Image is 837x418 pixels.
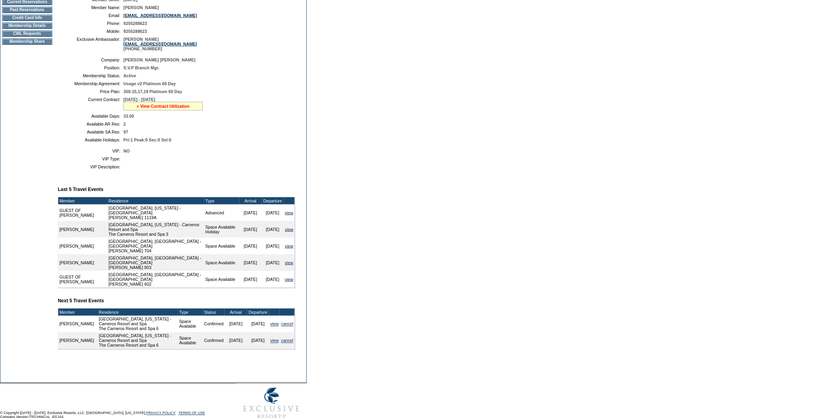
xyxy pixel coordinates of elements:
[247,309,269,316] td: Departure
[178,316,203,332] td: Space Available
[225,332,247,349] td: [DATE]
[240,221,262,238] td: [DATE]
[61,73,120,78] td: Membership Status:
[107,204,204,221] td: [GEOGRAPHIC_DATA], [US_STATE] - [GEOGRAPHIC_DATA] [PERSON_NAME] 1119A
[61,57,120,62] td: Company:
[204,204,240,221] td: Advanced
[285,277,293,282] a: view
[61,149,120,153] td: VIP:
[262,204,284,221] td: [DATE]
[58,316,95,332] td: [PERSON_NAME]
[58,271,107,288] td: GUEST OF [PERSON_NAME]
[240,254,262,271] td: [DATE]
[61,89,120,94] td: Price Plan:
[61,29,120,34] td: Mobile:
[61,37,120,51] td: Exclusive Ambassador:
[262,254,284,271] td: [DATE]
[61,122,120,126] td: Available AR Res:
[124,13,197,18] a: [EMAIL_ADDRESS][DOMAIN_NAME]
[247,316,269,332] td: [DATE]
[61,97,120,111] td: Current Contract:
[107,197,204,204] td: Residence
[124,114,134,118] span: 33.00
[98,316,178,332] td: [GEOGRAPHIC_DATA], [US_STATE] - Carneros Resort and Spa The Carneros Resort and Spa 6
[124,29,147,34] span: 9255288623
[124,73,136,78] span: Active
[262,221,284,238] td: [DATE]
[285,260,293,265] a: view
[58,298,104,303] b: Next 5 Travel Events
[58,221,107,238] td: [PERSON_NAME]
[61,65,120,70] td: Position:
[285,244,293,248] a: view
[124,97,155,102] span: [DATE] - [DATE]
[203,309,225,316] td: Status
[124,137,171,142] span: Pri:1 Peak:0 Sec:0 Sel:0
[58,254,107,271] td: [PERSON_NAME]
[98,332,178,349] td: [GEOGRAPHIC_DATA], [US_STATE] - Carneros Resort and Spa The Carneros Resort and Spa 6
[124,37,197,51] span: [PERSON_NAME] [PHONE_NUMBER]
[281,338,293,343] a: cancel
[124,149,130,153] span: NO
[240,271,262,288] td: [DATE]
[225,316,247,332] td: [DATE]
[270,338,279,343] a: view
[204,221,240,238] td: Space Available Holiday
[124,5,159,10] span: [PERSON_NAME]
[58,238,107,254] td: [PERSON_NAME]
[58,309,95,316] td: Member
[107,221,204,238] td: [GEOGRAPHIC_DATA], [US_STATE] - Carneros Resort and Spa The Carneros Resort and Spa 3
[225,309,247,316] td: Arrival
[58,187,103,192] b: Last 5 Travel Events
[61,157,120,161] td: VIP Type:
[124,21,147,26] span: 9255288623
[124,130,128,134] span: 97
[124,122,126,126] span: 2
[61,164,120,169] td: VIP Description:
[204,197,240,204] td: Type
[61,81,120,86] td: Membership Agreement:
[204,254,240,271] td: Space Available
[262,197,284,204] td: Departure
[204,271,240,288] td: Space Available
[61,130,120,134] td: Available SA Res:
[61,114,120,118] td: Available Days:
[178,309,203,316] td: Type
[58,332,95,349] td: [PERSON_NAME]
[146,411,175,415] a: PRIVACY POLICY
[247,332,269,349] td: [DATE]
[240,238,262,254] td: [DATE]
[124,89,182,94] span: 350-15,17,19 Platinum 60 Day
[203,316,225,332] td: Confirmed
[61,21,120,26] td: Phone:
[179,411,205,415] a: TERMS OF USE
[240,197,262,204] td: Arrival
[98,309,178,316] td: Residence
[203,332,225,349] td: Confirmed
[2,23,52,29] td: Membership Details
[58,204,107,221] td: GUEST OF [PERSON_NAME]
[2,31,52,37] td: CWL Requests
[178,332,203,349] td: Space Available
[124,81,176,86] span: Usage v2 Platinum 60 Day
[137,104,190,109] a: » View Contract Utilization
[2,15,52,21] td: Credit Card Info
[61,13,120,18] td: Email:
[240,204,262,221] td: [DATE]
[204,238,240,254] td: Space Available
[61,137,120,142] td: Available Holidays:
[61,5,120,10] td: Member Name:
[107,254,204,271] td: [GEOGRAPHIC_DATA], [GEOGRAPHIC_DATA] - [GEOGRAPHIC_DATA] [PERSON_NAME] 803
[270,322,279,326] a: view
[107,271,204,288] td: [GEOGRAPHIC_DATA], [GEOGRAPHIC_DATA] - [GEOGRAPHIC_DATA] [PERSON_NAME] 602
[124,57,196,62] span: [PERSON_NAME] [PERSON_NAME]
[124,42,197,46] a: [EMAIL_ADDRESS][DOMAIN_NAME]
[124,65,160,70] span: S.V.P Branch Mgr.
[262,271,284,288] td: [DATE]
[285,227,293,232] a: view
[281,322,293,326] a: cancel
[58,197,107,204] td: Member
[2,7,52,13] td: Past Reservations
[285,210,293,215] a: view
[107,238,204,254] td: [GEOGRAPHIC_DATA], [GEOGRAPHIC_DATA] - [GEOGRAPHIC_DATA] [PERSON_NAME] 704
